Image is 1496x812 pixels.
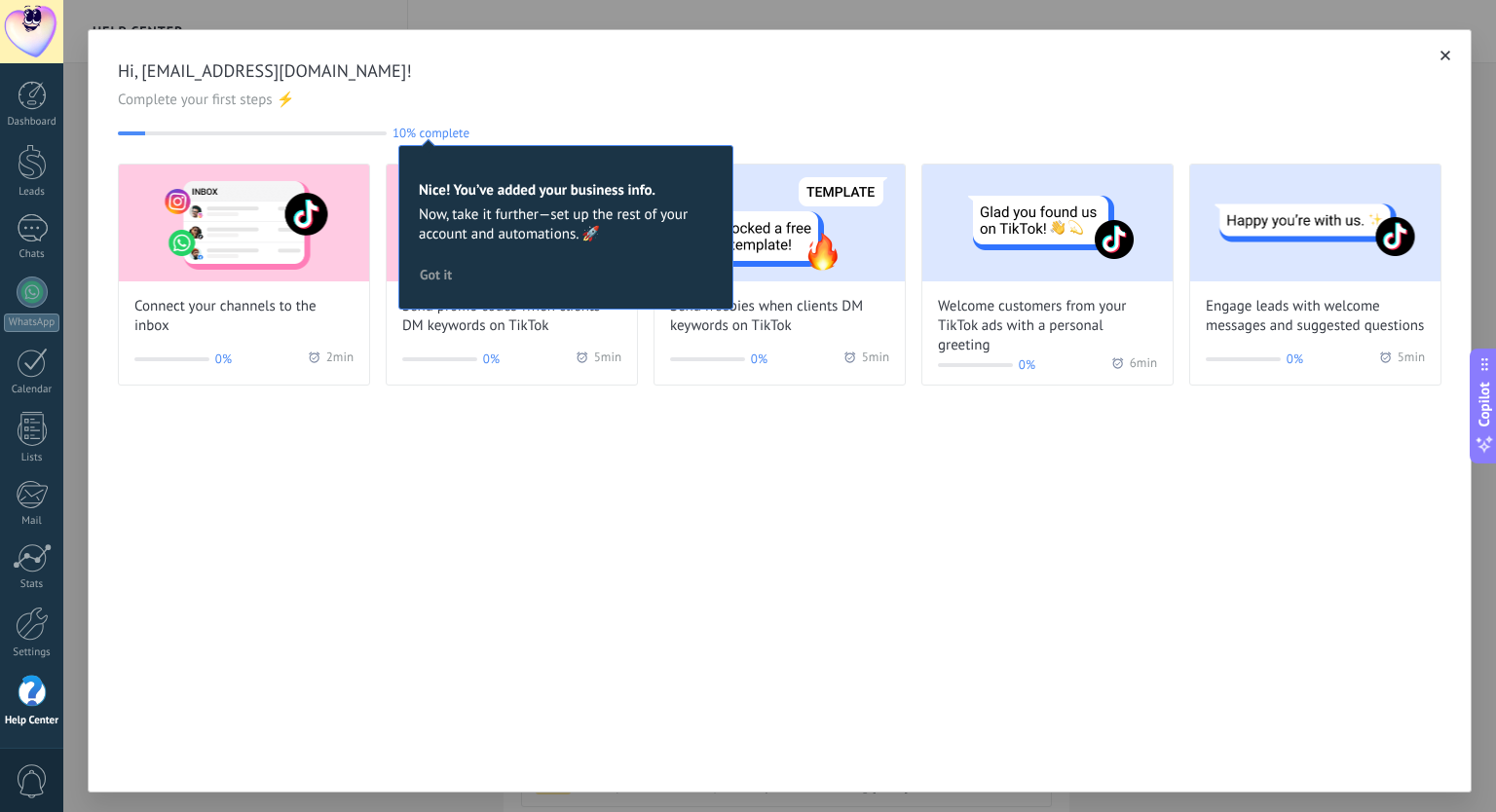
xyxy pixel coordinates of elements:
[420,268,452,281] span: Got it
[4,384,60,396] div: Calendar
[387,165,637,281] img: Send promo codes when clients DM keywords on TikTok
[402,297,621,336] span: Send promo codes when clients DM keywords on TikTok
[4,646,60,659] div: Settings
[118,91,1441,110] span: Complete your first steps ⚡
[4,715,60,727] div: Help Center
[4,186,60,199] div: Leads
[326,350,354,369] span: 2 min
[1398,350,1425,369] span: 5 min
[594,350,621,369] span: 5 min
[654,165,905,281] img: Send freebies when clients DM keywords on TikTok
[862,350,889,369] span: 5 min
[419,181,713,200] h2: Nice! You’ve added your business info.
[134,297,354,336] span: Connect your channels to the inbox
[1190,165,1440,281] img: Engage leads with welcome messages and suggested questions
[1206,297,1425,336] span: Engage leads with welcome messages and suggested questions
[1475,383,1494,427] span: Copilot
[1287,350,1303,369] span: 0%
[922,165,1173,281] img: Welcome customers from your TikTok ads with a personal greeting
[4,515,60,528] div: Mail
[938,297,1157,355] span: Welcome customers from your TikTok ads with a personal greeting
[1130,355,1157,375] span: 6 min
[4,248,60,261] div: Chats
[4,452,60,464] div: Lists
[483,350,500,369] span: 0%
[119,165,369,281] img: Connect your channels to the inbox
[411,260,461,289] button: Got it
[751,350,767,369] span: 0%
[118,59,1441,83] span: Hi, [EMAIL_ADDRESS][DOMAIN_NAME]!
[4,314,59,332] div: WhatsApp
[215,350,232,369] span: 0%
[670,297,889,336] span: Send freebies when clients DM keywords on TikTok
[393,126,469,140] span: 10% complete
[1019,355,1035,375] span: 0%
[4,578,60,591] div: Stats
[4,116,60,129] div: Dashboard
[419,205,713,244] span: Now, take it further—set up the rest of your account and automations. 🚀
